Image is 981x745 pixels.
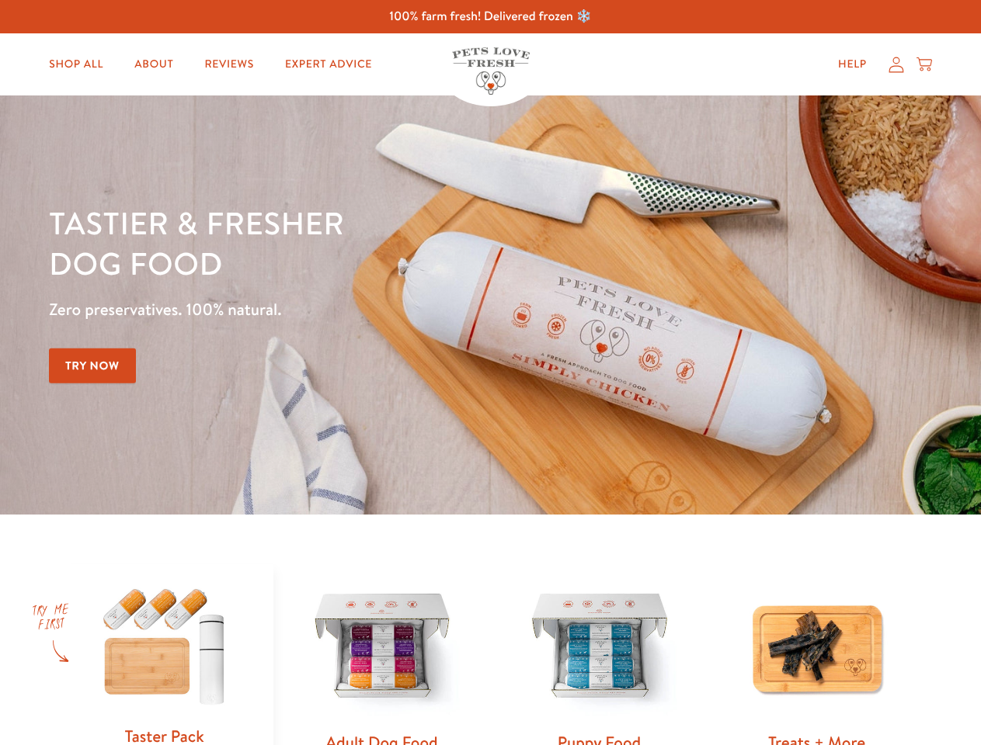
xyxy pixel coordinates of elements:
a: About [122,49,186,80]
a: Shop All [37,49,116,80]
p: Zero preservatives. 100% natural. [49,296,638,324]
a: Reviews [192,49,266,80]
a: Help [826,49,879,80]
img: Pets Love Fresh [452,47,530,95]
a: Expert Advice [273,49,384,80]
h1: Tastier & fresher dog food [49,203,638,283]
a: Try Now [49,348,136,383]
